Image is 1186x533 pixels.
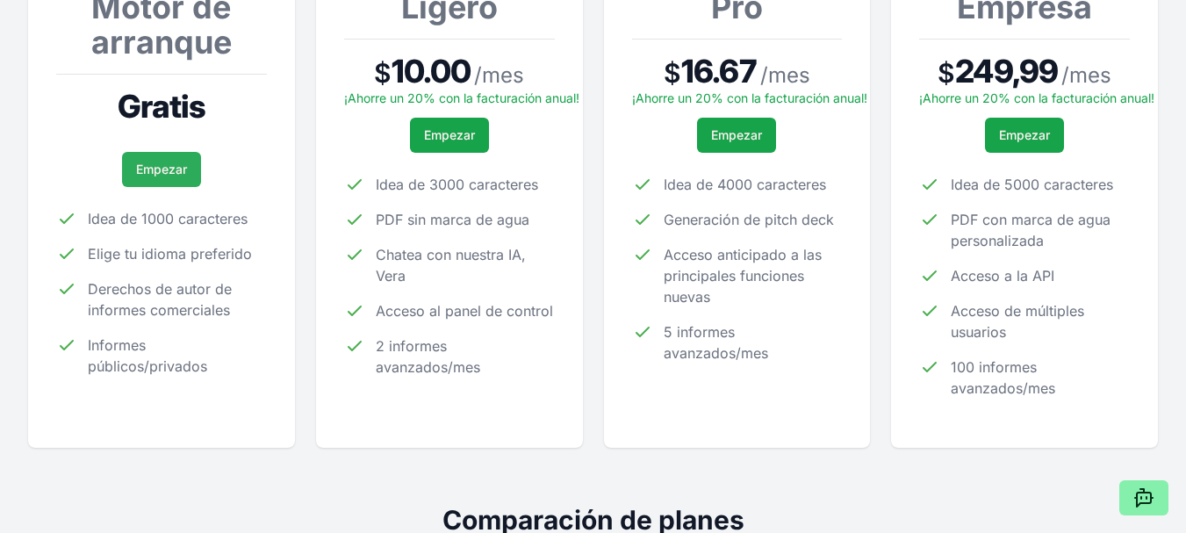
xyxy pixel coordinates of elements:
font: 249,99 [955,52,1058,90]
font: PDF con marca de agua personalizada [951,211,1111,249]
font: ¡Ahorre un 20% con la facturación anual! [344,90,579,105]
font: ¡Ahorre un 20% con la facturación anual! [919,90,1154,105]
font: Generación de pitch deck [664,211,834,228]
font: Empezar [999,127,1050,142]
font: $ [374,57,392,89]
a: Empezar [122,152,201,187]
font: / [760,62,768,88]
font: Chatea con nuestra IA, Vera [376,246,526,285]
font: 16.67 [681,52,757,90]
font: 10.00 [392,52,471,90]
font: Empezar [424,127,475,142]
font: / [1061,62,1069,88]
font: Derechos de autor de informes comerciales [88,280,232,319]
font: PDF sin marca de agua [376,211,529,228]
a: Empezar [985,118,1064,153]
font: Idea de 5000 caracteres [951,176,1113,193]
font: Acceso al panel de control [376,302,553,320]
font: Acceso a la API [951,267,1054,285]
font: $ [938,57,955,89]
font: Idea de 1000 caracteres [88,210,248,227]
font: Idea de 4000 caracteres [664,176,826,193]
font: Empezar [136,162,187,176]
font: 5 informes avanzados/mes [664,323,768,362]
font: Acceso anticipado a las principales funciones nuevas [664,246,822,306]
font: Gratis [118,87,206,126]
font: Empezar [711,127,762,142]
a: Empezar [697,118,776,153]
font: mes [1069,62,1111,88]
font: Informes públicos/privados [88,336,207,375]
font: 100 informes avanzados/mes [951,358,1055,397]
font: / [474,62,482,88]
font: Acceso de múltiples usuarios [951,302,1084,341]
font: mes [768,62,810,88]
font: Idea de 3000 caracteres [376,176,538,193]
font: mes [482,62,524,88]
a: Empezar [410,118,489,153]
font: Elige tu idioma preferido [88,245,252,263]
font: ¡Ahorre un 20% con la facturación anual! [632,90,867,105]
font: 2 informes avanzados/mes [376,337,480,376]
font: $ [664,57,681,89]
